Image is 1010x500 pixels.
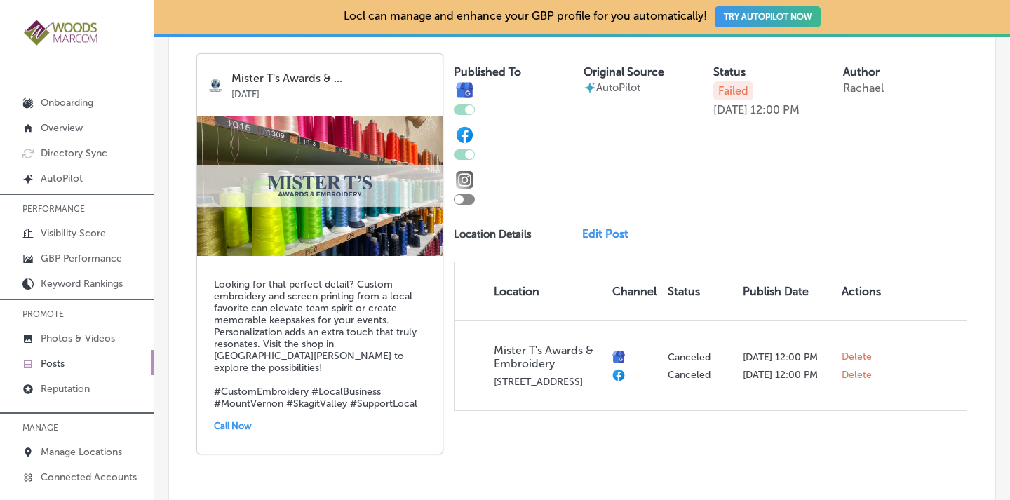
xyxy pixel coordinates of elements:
[41,227,106,239] p: Visibility Score
[743,351,830,363] p: [DATE] 12:00 PM
[494,344,601,370] p: Mister T's Awards & Embroidery
[22,18,100,47] img: 4a29b66a-e5ec-43cd-850c-b989ed1601aaLogo_Horizontal_BerryOlive_1000.jpg
[454,228,532,241] p: Location Details
[41,97,93,109] p: Onboarding
[596,81,640,94] p: AutoPilot
[41,471,137,483] p: Connected Accounts
[584,81,596,94] img: autopilot-icon
[750,103,800,116] p: 12:00 PM
[231,85,433,100] p: [DATE]
[668,369,732,381] p: Canceled
[41,252,122,264] p: GBP Performance
[41,358,65,370] p: Posts
[843,65,880,79] label: Author
[454,262,607,320] th: Location
[715,6,821,27] button: TRY AUTOPILOT NOW
[454,65,521,79] label: Published To
[41,278,123,290] p: Keyword Rankings
[843,81,884,95] p: Rachael
[41,147,107,159] p: Directory Sync
[41,122,83,134] p: Overview
[584,65,664,79] label: Original Source
[231,72,433,85] p: Mister T's Awards & ...
[713,65,746,79] label: Status
[207,76,224,94] img: logo
[41,446,122,458] p: Manage Locations
[842,369,872,381] span: Delete
[737,262,836,320] th: Publish Date
[743,369,830,381] p: [DATE] 12:00 PM
[214,278,426,410] h5: Looking for that perfect detail? Custom embroidery and screen printing from a local favorite can ...
[41,332,115,344] p: Photos & Videos
[41,383,90,395] p: Reputation
[713,81,753,100] p: Failed
[494,376,601,388] p: [STREET_ADDRESS]
[582,227,640,241] a: Edit Post
[713,103,748,116] p: [DATE]
[662,262,737,320] th: Status
[836,262,887,320] th: Actions
[197,116,443,256] img: 1753755622e5c87819-1d7f-483e-85cf-183d3ad3319a_2025-07-28.png
[41,173,83,184] p: AutoPilot
[842,351,872,363] span: Delete
[607,262,662,320] th: Channel
[668,351,732,363] p: Canceled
